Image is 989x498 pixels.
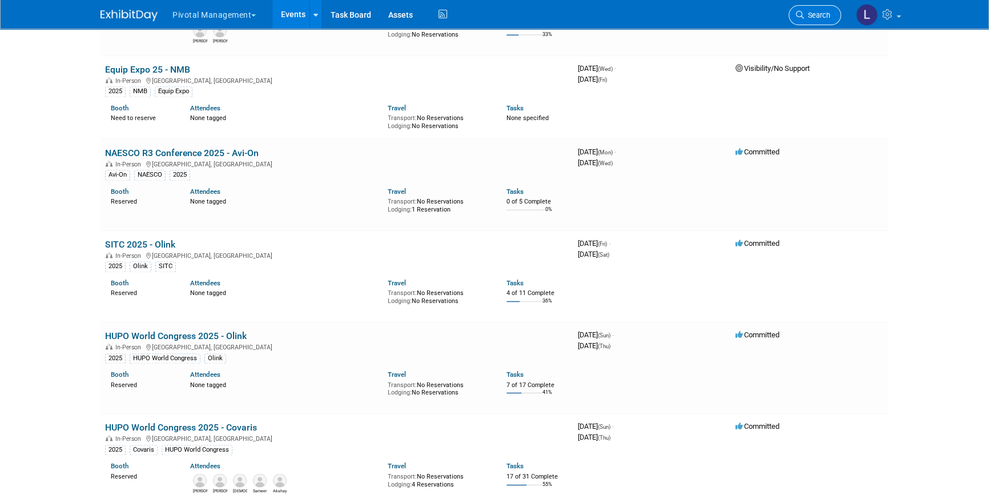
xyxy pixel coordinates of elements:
[578,330,614,339] span: [DATE]
[506,104,524,112] a: Tasks
[111,196,173,206] div: Reserved
[155,86,192,97] div: Equip Expo
[388,104,406,112] a: Travel
[193,23,207,37] img: Michael Francis
[388,462,406,470] a: Travel
[612,422,614,431] span: -
[115,77,144,85] span: In-Person
[105,148,259,158] a: NAESCO R3 Conference 2025 - Avi-On
[804,11,830,19] span: Search
[789,5,841,25] a: Search
[105,250,569,260] div: [GEOGRAPHIC_DATA], [GEOGRAPHIC_DATA]
[388,31,412,38] span: Lodging:
[213,23,227,37] img: Sujash Chatterjee
[542,31,552,47] td: 33%
[578,239,610,248] span: [DATE]
[388,206,412,213] span: Lodging:
[111,188,128,196] a: Booth
[388,287,489,305] div: No Reservations No Reservations
[388,21,489,38] div: No Reservations No Reservations
[542,481,552,497] td: 55%
[233,473,247,487] img: Debadeep (Deb) Bhattacharyya, Ph.D.
[388,122,412,130] span: Lodging:
[111,370,128,379] a: Booth
[856,4,878,26] img: Leslie Pelton
[598,149,613,156] span: (Mon)
[111,112,173,122] div: Need to reserve
[388,112,489,130] div: No Reservations No Reservations
[190,279,220,287] a: Attendees
[134,170,166,180] div: NAESCO
[204,353,226,364] div: Olink
[578,433,610,441] span: [DATE]
[111,462,128,470] a: Booth
[388,379,489,397] div: No Reservations No Reservations
[162,445,232,455] div: HUPO World Congress
[105,353,126,364] div: 2025
[388,297,412,305] span: Lodging:
[100,10,158,21] img: ExhibitDay
[735,422,779,431] span: Committed
[105,86,126,97] div: 2025
[388,370,406,379] a: Travel
[130,353,200,364] div: HUPO World Congress
[190,462,220,470] a: Attendees
[388,279,406,287] a: Travel
[388,198,417,205] span: Transport:
[115,435,144,443] span: In-Person
[105,159,569,168] div: [GEOGRAPHIC_DATA], [GEOGRAPHIC_DATA]
[111,104,128,112] a: Booth
[190,112,380,122] div: None tagged
[105,75,569,85] div: [GEOGRAPHIC_DATA], [GEOGRAPHIC_DATA]
[106,435,112,441] img: In-Person Event
[598,332,610,338] span: (Sun)
[388,473,417,480] span: Transport:
[578,148,616,156] span: [DATE]
[190,104,220,112] a: Attendees
[542,389,552,405] td: 41%
[106,161,112,166] img: In-Person Event
[388,114,417,122] span: Transport:
[578,341,610,350] span: [DATE]
[190,370,220,379] a: Attendees
[578,158,613,167] span: [DATE]
[598,435,610,441] span: (Thu)
[506,381,569,389] div: 7 of 17 Complete
[598,66,613,72] span: (Wed)
[578,64,616,73] span: [DATE]
[609,239,610,248] span: -
[598,160,613,166] span: (Wed)
[388,196,489,213] div: No Reservations 1 Reservation
[598,241,607,247] span: (Fri)
[213,473,227,487] img: Patricia Daggett
[578,250,609,258] span: [DATE]
[506,198,569,206] div: 0 of 5 Complete
[735,64,810,73] span: Visibility/No Support
[105,422,257,433] a: HUPO World Congress 2025 - Covaris
[115,252,144,260] span: In-Person
[111,379,173,389] div: Reserved
[190,196,380,206] div: None tagged
[106,252,112,258] img: In-Person Event
[506,289,569,297] div: 4 of 11 Complete
[598,252,609,258] span: (Sat)
[170,170,190,180] div: 2025
[190,188,220,196] a: Attendees
[388,389,412,396] span: Lodging:
[111,471,173,481] div: Reserved
[190,379,380,389] div: None tagged
[105,170,130,180] div: Avi-On
[388,471,489,488] div: No Reservations 4 Reservations
[106,77,112,83] img: In-Person Event
[105,239,175,250] a: SITC 2025 - Olink
[506,462,524,470] a: Tasks
[105,445,126,455] div: 2025
[106,344,112,349] img: In-Person Event
[735,148,779,156] span: Committed
[545,206,552,222] td: 0%
[388,481,412,488] span: Lodging:
[115,161,144,168] span: In-Person
[614,148,616,156] span: -
[506,114,549,122] span: None specified
[506,279,524,287] a: Tasks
